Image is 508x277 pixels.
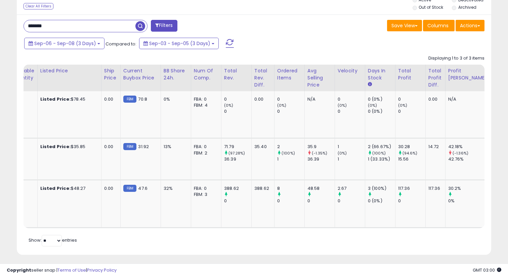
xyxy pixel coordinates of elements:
[427,22,449,29] span: Columns
[338,108,365,114] div: 0
[277,185,304,192] div: 8
[254,185,269,192] div: 388.62
[423,20,455,31] button: Columns
[11,67,34,81] div: Fulfillable Quantity
[138,143,149,150] span: 31.92
[224,198,251,204] div: 0
[456,20,484,31] button: Actions
[151,20,177,32] button: Filters
[228,150,245,156] small: (97.28%)
[138,96,147,102] span: 70.8
[398,156,425,162] div: 15.56
[338,198,365,204] div: 0
[123,185,136,192] small: FBM
[194,192,216,198] div: FBM: 3
[29,237,77,243] span: Show: entries
[307,96,330,102] div: N/A
[24,3,53,9] div: Clear All Filters
[164,144,186,150] div: 13%
[194,67,218,81] div: Num of Comp.
[224,67,249,81] div: Total Rev.
[194,185,216,192] div: FBA: 0
[368,96,395,102] div: 0 (0%)
[40,185,96,192] div: $48.27
[123,143,136,150] small: FBM
[448,185,491,192] div: 30.2%
[282,150,295,156] small: (100%)
[104,96,115,102] div: 0.00
[307,144,335,150] div: 35.9
[312,150,327,156] small: (-1.35%)
[398,185,425,192] div: 117.36
[104,67,118,81] div: Ship Price
[368,156,395,162] div: 1 (33.33%)
[448,198,491,204] div: 0%
[139,38,219,49] button: Sep-03 - Sep-05 (3 Days)
[338,156,365,162] div: 1
[338,96,365,102] div: 0
[473,267,501,273] span: 2025-09-9 03:00 GMT
[368,67,392,81] div: Days In Stock
[307,156,335,162] div: 36.39
[277,144,304,150] div: 2
[254,144,269,150] div: 35.40
[105,41,136,47] span: Compared to:
[453,150,468,156] small: (-1.36%)
[307,67,332,89] div: Avg Selling Price
[338,150,347,156] small: (0%)
[307,198,335,204] div: 0
[104,185,115,192] div: 0.00
[40,143,71,150] b: Listed Price:
[338,185,365,192] div: 2.67
[138,185,147,192] span: 47.6
[194,150,216,156] div: FBM: 2
[428,55,484,62] div: Displaying 1 to 3 of 3 items
[428,96,440,102] div: 0.00
[277,198,304,204] div: 0
[398,103,408,108] small: (0%)
[338,67,362,74] div: Velocity
[224,103,234,108] small: (0%)
[149,40,210,47] span: Sep-03 - Sep-05 (3 Days)
[458,4,476,10] label: Archived
[277,108,304,114] div: 0
[24,38,104,49] button: Sep-06 - Sep-08 (3 Days)
[277,96,304,102] div: 0
[40,185,71,192] b: Listed Price:
[164,185,186,192] div: 32%
[398,96,425,102] div: 0
[368,81,372,88] small: Days In Stock.
[398,108,425,114] div: 0
[428,144,440,150] div: 14.72
[254,96,269,102] div: 0.00
[34,40,96,47] span: Sep-06 - Sep-08 (3 Days)
[448,144,491,150] div: 42.18%
[448,96,486,102] div: N/A
[338,103,347,108] small: (0%)
[254,67,271,89] div: Total Rev. Diff.
[387,20,422,31] button: Save View
[398,198,425,204] div: 0
[277,103,287,108] small: (0%)
[368,108,395,114] div: 0 (0%)
[7,267,117,274] div: seller snap | |
[224,96,251,102] div: 0
[123,67,158,81] div: Current Buybox Price
[403,150,417,156] small: (94.6%)
[57,267,86,273] a: Terms of Use
[40,96,71,102] b: Listed Price:
[398,144,425,150] div: 30.28
[40,96,96,102] div: $78.45
[277,67,302,81] div: Ordered Items
[40,144,96,150] div: $35.85
[368,144,395,150] div: 2 (66.67%)
[104,144,115,150] div: 0.00
[448,67,488,81] div: Profit [PERSON_NAME]
[448,156,491,162] div: 42.76%
[398,67,423,81] div: Total Profit
[224,156,251,162] div: 36.39
[368,103,377,108] small: (0%)
[194,96,216,102] div: FBA: 0
[307,185,335,192] div: 48.58
[428,67,442,89] div: Total Profit Diff.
